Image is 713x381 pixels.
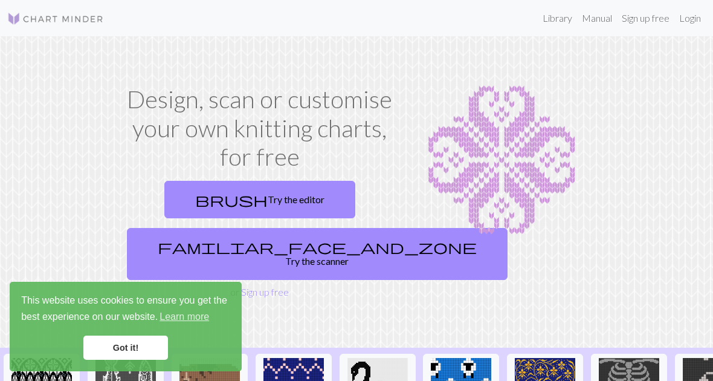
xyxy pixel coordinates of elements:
[158,238,477,255] span: familiar_face_and_zone
[7,11,104,26] img: Logo
[158,308,211,326] a: learn more about cookies
[538,6,577,30] a: Library
[83,336,168,360] a: dismiss cookie message
[10,282,242,371] div: cookieconsent
[241,286,289,298] a: Sign up free
[674,6,706,30] a: Login
[127,228,508,280] a: Try the scanner
[164,181,355,218] a: Try the editor
[21,293,230,326] span: This website uses cookies to ensure you get the best experience on our website.
[412,85,591,236] img: Chart example
[122,176,398,299] div: or
[122,85,398,171] h1: Design, scan or customise your own knitting charts, for free
[617,6,674,30] a: Sign up free
[195,191,268,208] span: brush
[577,6,617,30] a: Manual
